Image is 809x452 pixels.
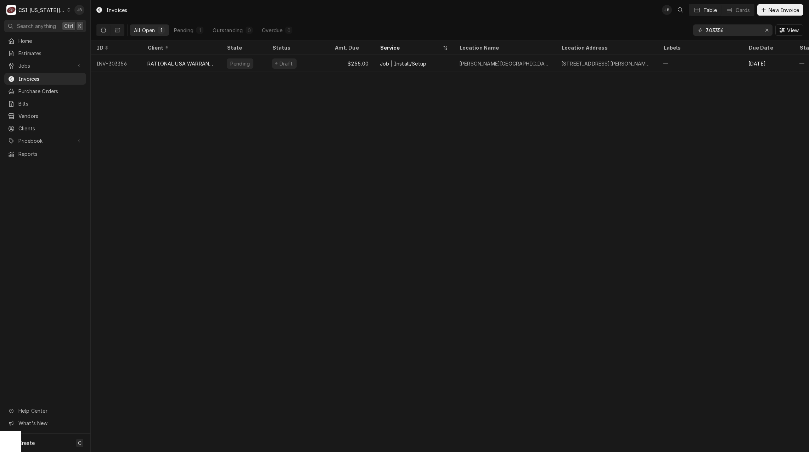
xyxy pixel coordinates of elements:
[459,44,549,51] div: Location Name
[703,6,717,14] div: Table
[4,110,86,122] a: Vendors
[18,87,83,95] span: Purchase Orders
[18,50,83,57] span: Estimates
[18,6,65,14] div: CSI [US_STATE][GEOGRAPHIC_DATA]
[662,5,672,15] div: Joshua Bennett's Avatar
[18,419,82,427] span: What's New
[230,60,251,67] div: Pending
[561,60,652,67] div: [STREET_ADDRESS][PERSON_NAME][PERSON_NAME]
[262,27,282,34] div: Overdue
[91,55,142,72] div: INV-303356
[213,27,243,34] div: Outstanding
[17,22,56,30] span: Search anything
[459,60,550,67] div: [PERSON_NAME][GEOGRAPHIC_DATA] - Courtyard Cafe
[4,20,86,32] button: Search anythingCtrlK
[159,27,163,34] div: 1
[743,55,794,72] div: [DATE]
[18,62,72,69] span: Jobs
[4,405,86,417] a: Go to Help Center
[6,5,16,15] div: CSI Kansas City's Avatar
[78,439,82,447] span: C
[279,60,294,67] div: Draft
[4,417,86,429] a: Go to What's New
[663,44,737,51] div: Labels
[380,44,441,51] div: Service
[761,24,773,36] button: Erase input
[335,44,367,51] div: Amt. Due
[272,44,322,51] div: Status
[775,24,803,36] button: View
[767,6,800,14] span: New Invoice
[561,44,651,51] div: Location Address
[4,135,86,147] a: Go to Pricebook
[64,22,73,30] span: Ctrl
[18,407,82,414] span: Help Center
[736,6,750,14] div: Cards
[18,150,83,158] span: Reports
[4,98,86,109] a: Bills
[74,5,84,15] div: Joshua Bennett's Avatar
[380,60,426,67] div: Job | Install/Setup
[147,60,215,67] div: RATIONAL USA WARRANTY
[662,5,672,15] div: JB
[147,44,214,51] div: Client
[247,27,251,34] div: 0
[706,24,759,36] input: Keyword search
[4,60,86,72] a: Go to Jobs
[18,440,35,446] span: Create
[18,37,83,45] span: Home
[174,27,193,34] div: Pending
[675,4,686,16] button: Open search
[658,55,743,72] div: —
[786,27,800,34] span: View
[4,85,86,97] a: Purchase Orders
[4,148,86,160] a: Reports
[4,73,86,85] a: Invoices
[4,35,86,47] a: Home
[18,137,72,145] span: Pricebook
[329,55,374,72] div: $255.00
[6,5,16,15] div: C
[4,123,86,134] a: Clients
[287,27,291,34] div: 0
[18,112,83,120] span: Vendors
[198,27,202,34] div: 1
[18,125,83,132] span: Clients
[748,44,787,51] div: Due Date
[74,5,84,15] div: JB
[18,75,83,83] span: Invoices
[78,22,82,30] span: K
[134,27,155,34] div: All Open
[227,44,261,51] div: State
[18,100,83,107] span: Bills
[96,44,135,51] div: ID
[757,4,803,16] button: New Invoice
[4,47,86,59] a: Estimates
